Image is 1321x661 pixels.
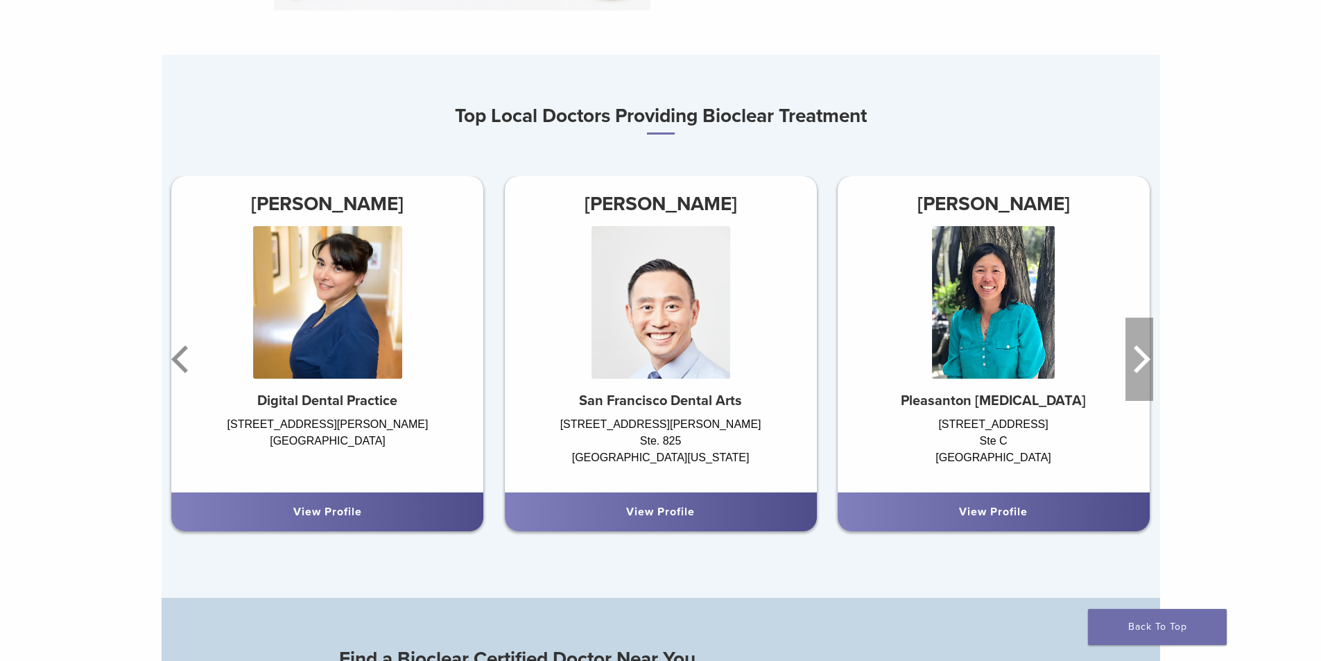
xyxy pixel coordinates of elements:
strong: San Francisco Dental Arts [579,393,742,409]
h3: [PERSON_NAME] [838,187,1150,221]
img: Dr. Maryam Tabor [253,226,402,379]
h3: [PERSON_NAME] [171,187,483,221]
a: View Profile [626,505,695,519]
div: [STREET_ADDRESS][PERSON_NAME] Ste. 825 [GEOGRAPHIC_DATA][US_STATE] [505,416,817,479]
img: Dr. Maggie Chao [932,226,1054,379]
a: View Profile [293,505,362,519]
strong: Digital Dental Practice [257,393,397,409]
button: Next [1125,318,1153,401]
h3: [PERSON_NAME] [505,187,817,221]
div: [STREET_ADDRESS] Ste C [GEOGRAPHIC_DATA] [838,416,1150,479]
a: Back To Top [1088,609,1227,645]
img: Dr. Stanley Siu [592,226,730,379]
h3: Top Local Doctors Providing Bioclear Treatment [162,99,1160,135]
button: Previous [169,318,196,401]
strong: Pleasanton [MEDICAL_DATA] [901,393,1086,409]
div: [STREET_ADDRESS][PERSON_NAME] [GEOGRAPHIC_DATA] [171,416,483,479]
a: View Profile [959,505,1028,519]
